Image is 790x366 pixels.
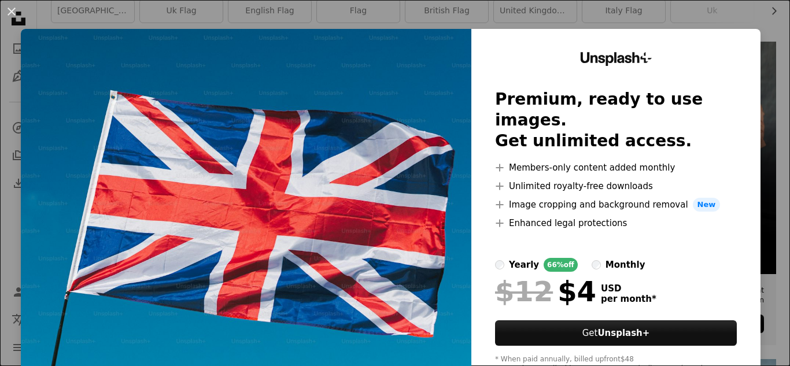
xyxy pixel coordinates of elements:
[495,198,737,212] li: Image cropping and background removal
[495,216,737,230] li: Enhanced legal protections
[592,260,601,269] input: monthly
[495,276,553,306] span: $12
[601,283,656,294] span: USD
[495,260,504,269] input: yearly66%off
[544,258,578,272] div: 66% off
[597,328,649,338] strong: Unsplash+
[601,294,656,304] span: per month *
[693,198,721,212] span: New
[495,161,737,175] li: Members-only content added monthly
[495,179,737,193] li: Unlimited royalty-free downloads
[495,276,596,306] div: $4
[509,258,539,272] div: yearly
[606,258,645,272] div: monthly
[495,320,737,346] button: GetUnsplash+
[495,89,737,151] h2: Premium, ready to use images. Get unlimited access.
